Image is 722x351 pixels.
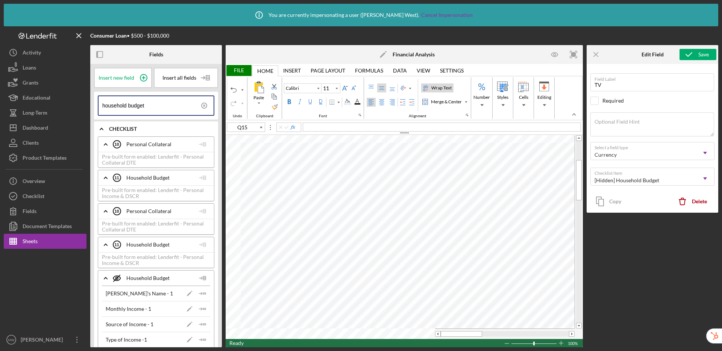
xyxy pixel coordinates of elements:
div: Styles [493,79,513,109]
div: Undo [229,85,238,94]
div: Formulas [355,68,383,74]
div: Orientation [399,84,413,93]
div: Background Color [343,97,352,106]
div: indicatorAlignment [464,112,470,118]
div: Settings [435,65,469,76]
span: Checklist [109,126,214,132]
div: Insert [278,65,306,76]
div: Pre-built form enabled: Lenderfit - Personal Collateral DTE [98,219,214,235]
div: Product Templates [23,150,67,167]
label: Optional Field Hint [595,119,640,125]
div: View [417,68,430,74]
div: Currency [595,152,617,158]
div: Alignment [407,114,428,118]
div: Grants [23,75,38,92]
div: Pre-built form enabled: Lenderfit - Personal Income & DSCR [98,185,214,201]
tspan: 10 [114,209,119,213]
button: Delete [673,194,714,209]
div: Zoom level [568,339,579,347]
button: Sheets [4,234,86,249]
input: Search for an existing field [102,96,214,115]
div: Merge & Center [421,98,463,106]
button: Insert Function [290,124,296,130]
div: Clients [23,135,39,152]
div: Increase Indent [407,98,416,107]
div: Delete [692,194,707,209]
div: Data [388,65,412,76]
div: Editing [534,79,554,109]
div: Undo [227,77,247,119]
div: Data [393,68,407,74]
div: Decrease Font Size [349,83,358,92]
button: Long-Term [4,105,86,120]
label: Format Painter [270,102,279,111]
div: Document Templates [23,219,72,236]
button: Save [680,49,716,60]
text: MW [8,338,15,342]
div: Household Budget [113,269,195,287]
div: Undo [231,114,244,118]
div: Font [282,77,364,119]
a: Clients [4,135,86,150]
div: Type of Income -1 [106,337,147,343]
div: Cut [270,82,279,91]
div: Wrap Text [430,85,453,91]
div: Personal Collateral [113,135,195,154]
label: Bold [285,97,294,106]
div: Checklist [23,189,44,206]
button: Loans [4,60,86,75]
div: Home [257,68,273,74]
div: [Hidden] Household Budget [595,177,659,183]
div: Font Family [284,83,322,93]
div: Zoom [533,342,535,345]
div: Insert [283,68,301,74]
div: Household Budget [113,235,195,254]
div: Sheets [23,234,38,251]
div: • $500 - $100,000 [90,33,169,39]
tspan: 11 [114,175,119,180]
label: Field Label [595,74,714,82]
div: Long-Term [23,105,47,122]
b: Financial Analysis [393,51,435,57]
button: Educational [4,90,86,105]
button: Checklist [4,189,86,204]
div: Clipboard [247,77,282,119]
button: Copy [590,194,629,209]
div: indicatorFonts [357,112,363,118]
div: Decrease Indent [398,98,407,107]
div: Activity [23,45,41,62]
button: Document Templates [4,219,86,234]
label: Wrap Text [421,83,454,92]
div: Copy [270,92,279,101]
button: Dashboard [4,120,86,135]
div: Zoom In [558,339,564,347]
div: You are currently impersonating a user ( [PERSON_NAME] West ). [250,6,473,24]
a: Grants [4,75,86,90]
div: Alignment [364,77,471,119]
label: Bottom Align [388,83,397,92]
div: In Ready mode [229,339,244,347]
div: View [412,65,435,76]
span: Insert new field [99,75,134,81]
a: Product Templates [4,150,86,165]
div: Merge & Center [429,98,463,105]
div: Page Layout [311,68,345,74]
span: Ready [229,340,244,346]
div: Overview [23,174,45,191]
div: undoList [239,86,245,94]
tspan: 11 [114,242,119,247]
div: Pre-built form enabled: Lenderfit - Personal Income & DSCR [98,252,214,268]
button: Overview [4,174,86,189]
div: Editing [536,94,553,101]
span: Insert all fields [162,75,196,81]
div: Edit Field [642,51,664,57]
div: Border [327,98,341,107]
div: File [226,65,252,76]
div: Educational [23,90,50,107]
tspan: 10 [114,142,119,147]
